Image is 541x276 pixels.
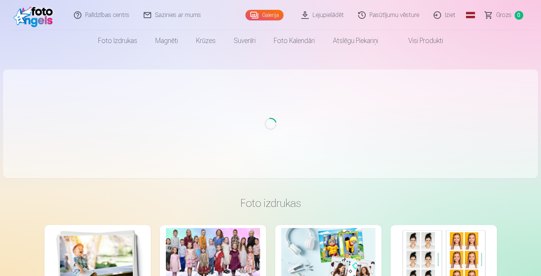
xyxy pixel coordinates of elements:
[146,30,187,51] a: Magnēti
[51,196,491,210] h3: Foto izdrukas
[89,30,146,51] a: Foto izdrukas
[187,30,225,51] a: Krūzes
[245,10,284,20] a: Galerija
[387,30,452,51] a: Visi produkti
[14,3,57,27] img: /fa4
[225,30,265,51] a: Suvenīri
[324,30,387,51] a: Atslēgu piekariņi
[496,11,512,20] span: Grozs
[515,11,523,20] span: 0
[265,30,324,51] a: Foto kalendāri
